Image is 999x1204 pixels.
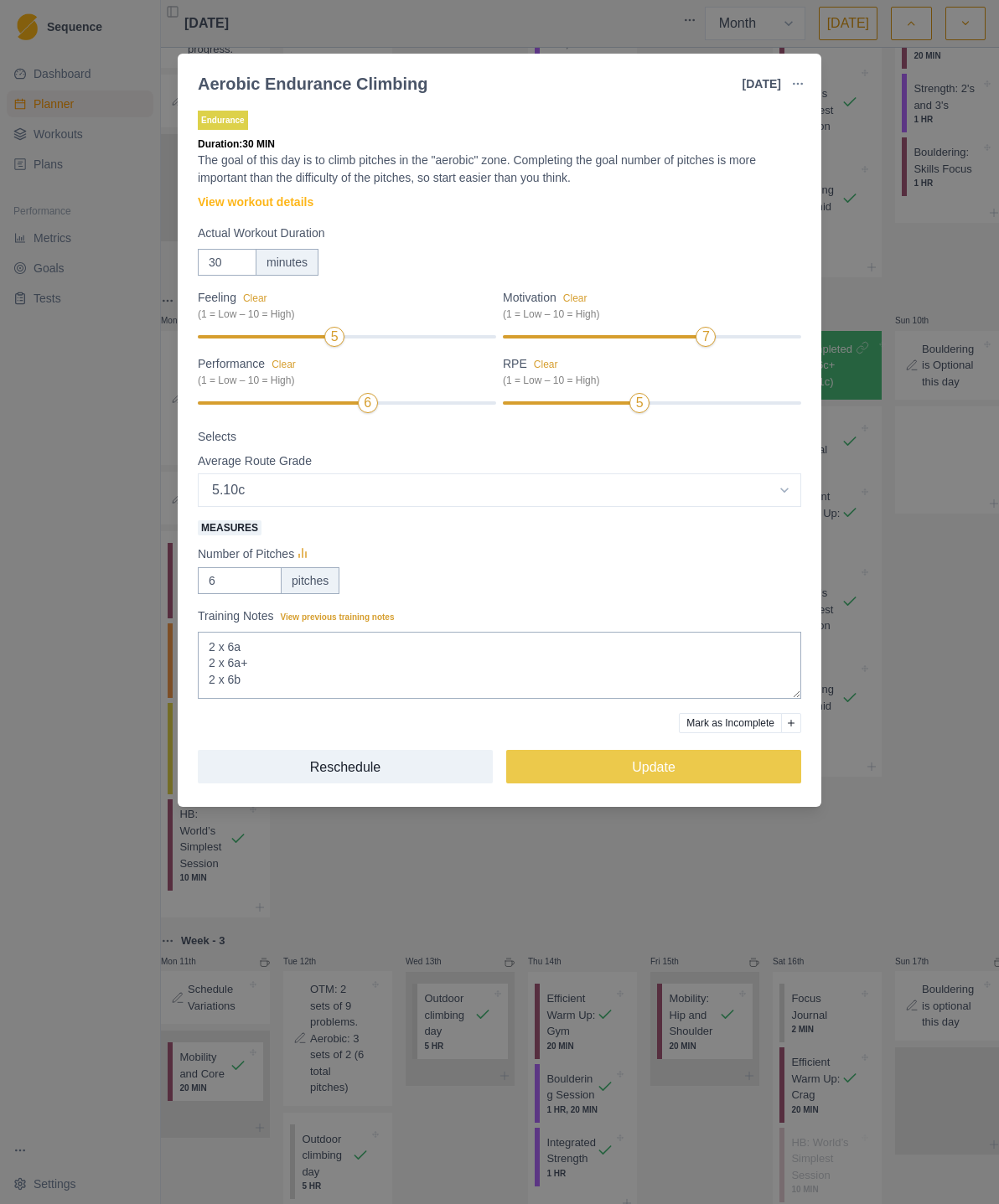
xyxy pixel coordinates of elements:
p: Duration: 30 MIN [198,137,801,152]
label: Training Notes [198,607,791,625]
span: Measures [198,520,261,535]
button: Update [506,750,801,783]
div: (1 = Low – 10 = High) [503,373,791,388]
label: Motivation [503,289,791,322]
div: 5 [636,393,644,413]
button: Add reason [781,713,801,733]
label: Actual Workout Duration [198,225,791,242]
a: View workout details [198,194,313,211]
label: Selects [198,428,791,446]
p: The goal of this day is to climb pitches in the "aerobic" zone. Completing the goal number of pit... [198,152,801,187]
span: View previous training notes [281,612,395,622]
p: Number of Pitches [198,545,294,563]
p: Average Route Grade [198,452,312,470]
label: RPE [503,355,791,388]
button: Mark as Incomplete [679,713,782,733]
div: Aerobic Endurance Climbing [198,71,427,96]
div: 5 [331,327,339,347]
div: (1 = Low – 10 = High) [198,373,486,388]
label: Feeling [198,289,486,322]
p: Endurance [198,111,248,130]
div: (1 = Low – 10 = High) [198,307,486,322]
label: Performance [198,355,486,388]
button: Performance(1 = Low – 10 = High) [272,359,296,370]
div: minutes [256,249,318,276]
button: Reschedule [198,750,493,783]
p: [DATE] [743,75,781,93]
textarea: 2 x 6a 2 x 6a+ 2 x 6b [198,632,801,699]
button: RPE(1 = Low – 10 = High) [534,359,558,370]
div: (1 = Low – 10 = High) [503,307,791,322]
button: Feeling(1 = Low – 10 = High) [243,292,267,304]
div: 7 [702,327,710,347]
div: 6 [364,393,371,413]
div: pitches [281,567,339,594]
button: Motivation(1 = Low – 10 = High) [563,292,587,304]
